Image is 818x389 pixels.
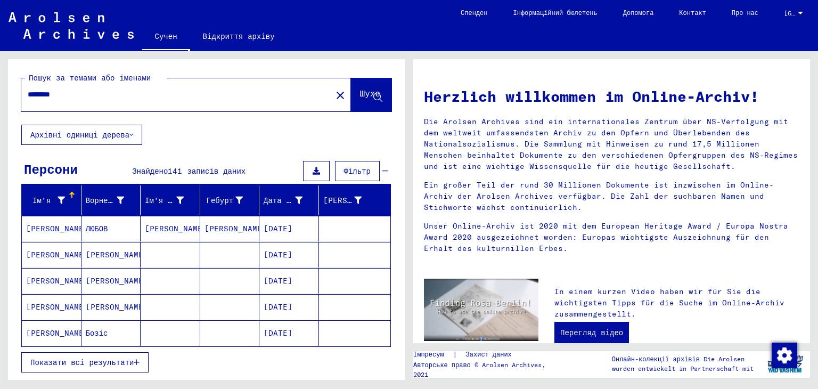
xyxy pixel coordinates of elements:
[264,328,292,338] font: [DATE]
[86,328,108,338] font: Бозіс
[86,224,108,233] font: ЛЮБОВ
[142,23,190,51] a: Сучен
[26,224,88,233] font: [PERSON_NAME]
[26,250,88,260] font: [PERSON_NAME]
[264,302,292,312] font: [DATE]
[264,196,331,205] font: Дата народження
[772,343,797,368] img: Внести поправки в угоду
[424,279,538,341] img: video.jpg
[26,276,88,286] font: [PERSON_NAME]
[461,9,487,17] font: Спенден
[22,185,81,215] mat-header-cell: Ім'я
[21,352,149,372] button: Показати всі результати
[335,161,380,181] button: Фільтр
[413,349,453,360] a: Імпресум
[344,166,371,176] font: Фільтр
[9,12,134,39] img: Arolsen_neg.svg
[203,31,275,41] font: Відкриття архіву
[424,87,759,106] font: Herzlich willkommen im Online-Archiv!
[623,9,654,17] font: Допомога
[21,125,142,145] button: Архівні одиниці дерева
[259,185,319,215] mat-header-cell: Дата народження
[155,31,177,41] font: Сучен
[190,23,288,49] a: Відкриття архіву
[29,73,151,83] font: Пошук за темами або іменами
[457,349,525,360] a: Захист даних
[26,328,88,338] font: [PERSON_NAME]
[554,322,629,343] a: Перегляд відео
[323,192,378,209] div: [PERSON_NAME] ув'язненого
[26,192,81,209] div: Ім'я
[26,302,88,312] font: [PERSON_NAME]
[612,364,754,372] font: wurden entwickelt in Partnerschaft mit
[200,185,260,215] mat-header-cell: Гебурт
[424,117,798,171] font: Die Arolsen Archives sind ein internationales Zentrum über NS-Verfolgung mit dem weltweit umfasse...
[86,192,141,209] div: Ворнейм
[204,224,267,233] font: [PERSON_NAME]
[612,355,745,363] font: Онлайн-колекції архівів Die Arolsen
[145,196,212,205] font: Ім'я народження
[207,196,233,205] font: Гебурт
[264,250,292,260] font: [DATE]
[424,180,774,212] font: Ein großer Teil der rund 30 Millionen Dokumente ist inzwischen im Online-Archiv der Arolsen Archi...
[765,351,805,377] img: yv_logo.png
[466,350,512,358] font: Захист даних
[330,84,351,106] button: Очистити
[132,166,168,176] font: Знайдено
[319,185,391,215] mat-header-cell: Номер ув'язненого
[360,88,380,99] font: Шухе
[264,192,318,209] div: Дата народження
[141,185,200,215] mat-header-cell: Ім'я народження
[413,361,545,378] font: Авторське право © Arolsen Archives, 2021
[513,9,598,17] font: Інформаційний бюлетень
[86,250,148,260] font: [PERSON_NAME]
[771,342,797,368] div: Внести поправки в угоду
[145,224,207,233] font: [PERSON_NAME]
[453,350,457,359] font: |
[86,276,148,286] font: [PERSON_NAME]
[424,221,788,253] font: Unser Online-Archiv ist 2020 mit dem European Heritage Award / Europa Nostra Award 2020 ausgezeic...
[30,358,134,367] font: Показати всі результати
[86,302,148,312] font: [PERSON_NAME]
[554,287,784,319] font: In einem kurzen Video haben wir für Sie die wichtigsten Tipps für die Suche im Online-Archiv zusa...
[204,192,259,209] div: Гебурт
[32,196,51,205] font: Ім'я
[334,89,347,102] mat-icon: close
[264,276,292,286] font: [DATE]
[679,9,706,17] font: Контакт
[413,350,444,358] font: Імпресум
[86,196,117,205] font: Ворнейм
[732,9,758,17] font: Про нас
[560,328,623,337] font: Перегляд відео
[81,185,141,215] mat-header-cell: Ворнейм
[30,130,129,140] font: Архівні одиниці дерева
[145,192,200,209] div: Ім'я народження
[264,224,292,233] font: [DATE]
[323,196,440,205] font: [PERSON_NAME] ув'язненого
[168,166,246,176] font: 141 записів даних
[351,78,391,111] button: Шухе
[24,161,78,177] font: Персони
